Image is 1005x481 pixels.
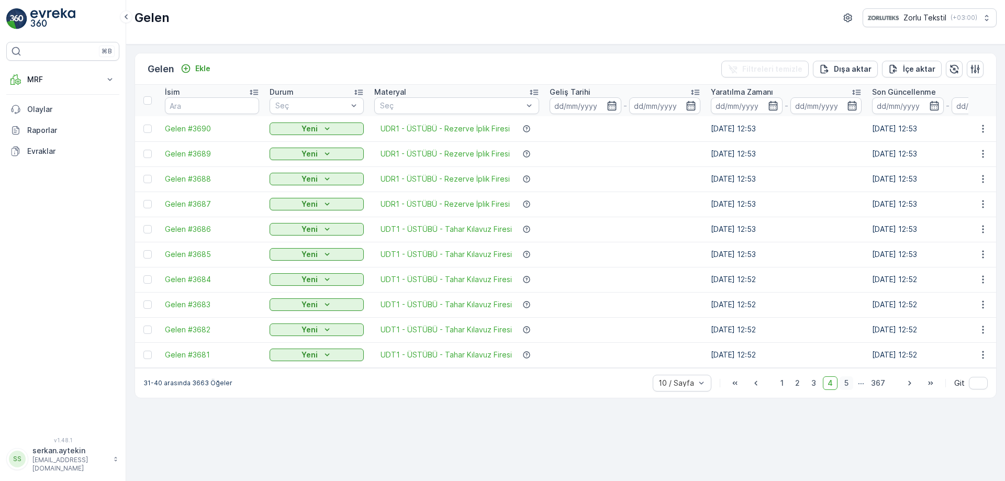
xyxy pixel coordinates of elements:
[711,87,773,97] p: Yaratılma Zamanı
[165,224,259,234] a: Gelen #3686
[706,317,867,342] td: [DATE] 12:52
[165,124,259,134] a: Gelen #3690
[6,437,119,443] span: v 1.48.1
[381,199,510,209] a: UDR1 - ÜSTÜBÜ - Rezerve İplik Firesi
[706,342,867,367] td: [DATE] 12:52
[143,200,152,208] div: Toggle Row Selected
[143,275,152,284] div: Toggle Row Selected
[176,62,215,75] button: Ekle
[165,97,259,114] input: Ara
[165,87,180,97] p: İsim
[301,174,318,184] p: Yeni
[834,64,872,74] p: Dışa aktar
[903,13,946,23] p: Zorlu Tekstil
[840,376,853,390] span: 5
[381,174,510,184] span: UDR1 - ÜSTÜBÜ - Rezerve İplik Firesi
[381,299,512,310] a: UDT1 - ÜSTÜBÜ - Tahar Kılavuz Firesi
[6,120,119,141] a: Raporlar
[706,217,867,242] td: [DATE] 12:53
[629,97,701,114] input: dd/mm/yyyy
[903,64,935,74] p: İçe aktar
[143,300,152,309] div: Toggle Row Selected
[374,87,406,97] p: Materyal
[785,99,788,112] p: -
[27,104,115,115] p: Olaylar
[270,298,364,311] button: Yeni
[165,299,259,310] a: Gelen #3683
[165,325,259,335] a: Gelen #3682
[706,192,867,217] td: [DATE] 12:53
[706,292,867,317] td: [DATE] 12:52
[195,63,210,74] p: Ekle
[381,325,512,335] a: UDT1 - ÜSTÜBÜ - Tahar Kılavuz Firesi
[863,8,997,27] button: Zorlu Tekstil(+03:00)
[866,376,890,390] span: 367
[872,97,944,114] input: dd/mm/yyyy
[165,199,259,209] a: Gelen #3687
[165,149,259,159] span: Gelen #3689
[6,69,119,90] button: MRF
[165,249,259,260] a: Gelen #3685
[270,349,364,361] button: Yeni
[143,125,152,133] div: Toggle Row Selected
[706,116,867,141] td: [DATE] 12:53
[381,124,510,134] a: UDR1 - ÜSTÜBÜ - Rezerve İplik Firesi
[135,9,170,26] p: Gelen
[27,125,115,136] p: Raporlar
[165,350,259,360] a: Gelen #3681
[270,198,364,210] button: Yeni
[946,99,950,112] p: -
[823,376,837,390] span: 4
[165,174,259,184] a: Gelen #3688
[380,100,523,111] p: Seç
[102,47,112,55] p: ⌘B
[270,223,364,236] button: Yeni
[790,376,805,390] span: 2
[381,224,512,234] a: UDT1 - ÜSTÜBÜ - Tahar Kılavuz Firesi
[270,122,364,135] button: Yeni
[790,97,862,114] input: dd/mm/yyyy
[301,224,318,234] p: Yeni
[807,376,821,390] span: 3
[148,62,174,76] p: Gelen
[867,12,899,24] img: 6-1-9-3_wQBzyll.png
[270,273,364,286] button: Yeni
[381,249,512,260] a: UDT1 - ÜSTÜBÜ - Tahar Kılavuz Firesi
[143,379,232,387] p: 31-40 arasında 3663 Öğeler
[6,445,119,473] button: SSserkan.aytekin[EMAIL_ADDRESS][DOMAIN_NAME]
[706,267,867,292] td: [DATE] 12:52
[143,225,152,233] div: Toggle Row Selected
[30,8,75,29] img: logo_light-DOdMpM7g.png
[301,124,318,134] p: Yeni
[270,173,364,185] button: Yeni
[381,274,512,285] a: UDT1 - ÜSTÜBÜ - Tahar Kılavuz Firesi
[143,250,152,259] div: Toggle Row Selected
[954,378,965,388] span: Git
[27,74,98,85] p: MRF
[143,351,152,359] div: Toggle Row Selected
[381,149,510,159] a: UDR1 - ÜSTÜBÜ - Rezerve İplik Firesi
[27,146,115,156] p: Evraklar
[858,376,864,390] p: ...
[165,274,259,285] a: Gelen #3684
[270,323,364,336] button: Yeni
[721,61,809,77] button: Filtreleri temizle
[381,350,512,360] a: UDT1 - ÜSTÜBÜ - Tahar Kılavuz Firesi
[706,166,867,192] td: [DATE] 12:53
[270,248,364,261] button: Yeni
[275,100,348,111] p: Seç
[711,97,783,114] input: dd/mm/yyyy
